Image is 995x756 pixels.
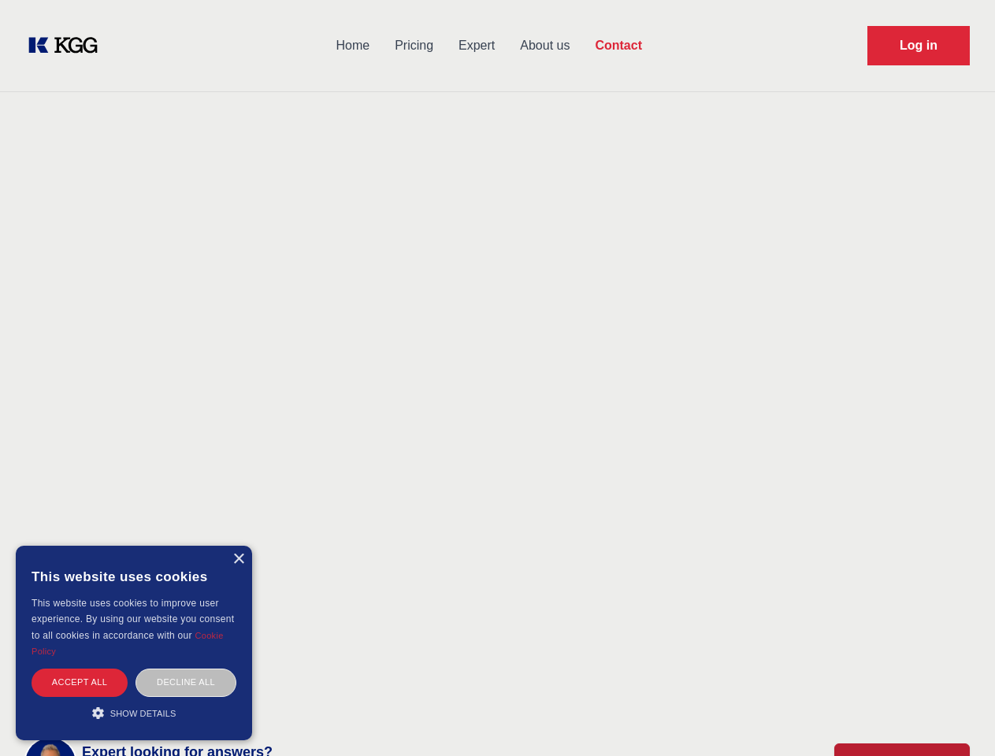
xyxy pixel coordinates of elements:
[32,598,234,641] span: This website uses cookies to improve user experience. By using our website you consent to all coo...
[32,631,224,656] a: Cookie Policy
[507,25,582,66] a: About us
[916,680,995,756] iframe: Chat Widget
[110,709,176,718] span: Show details
[25,33,110,58] a: KOL Knowledge Platform: Talk to Key External Experts (KEE)
[867,26,970,65] a: Request Demo
[446,25,507,66] a: Expert
[382,25,446,66] a: Pricing
[32,705,236,721] div: Show details
[323,25,382,66] a: Home
[232,554,244,565] div: Close
[32,558,236,595] div: This website uses cookies
[32,669,128,696] div: Accept all
[136,669,236,696] div: Decline all
[582,25,655,66] a: Contact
